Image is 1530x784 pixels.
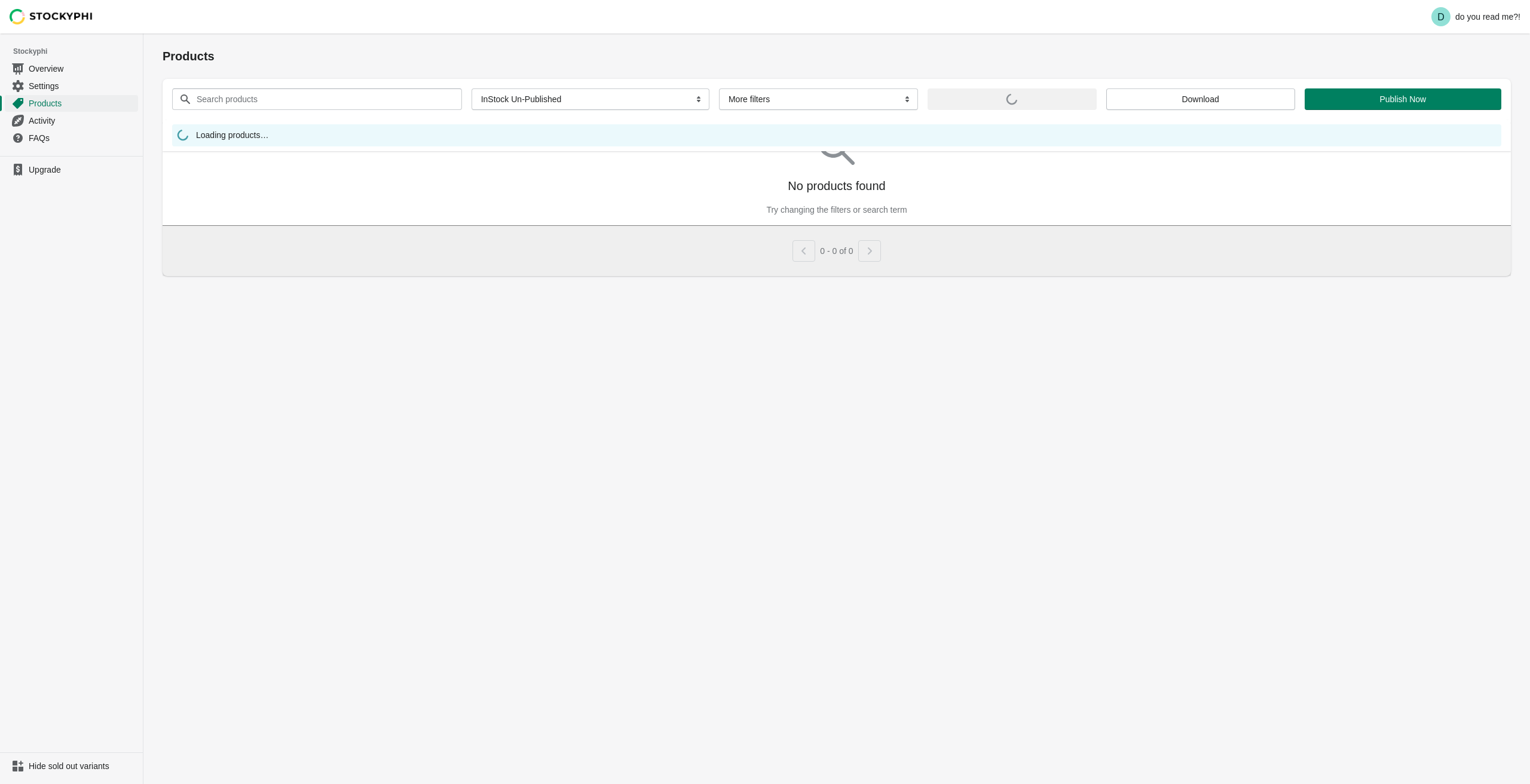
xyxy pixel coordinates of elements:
button: Download [1106,88,1295,110]
button: Publish Now [1305,88,1501,110]
span: FAQs [29,132,136,144]
a: Upgrade [5,161,138,178]
a: Products [5,94,138,112]
span: Activity [29,115,136,127]
p: No products found [788,177,885,194]
p: do you read me?! [1455,12,1520,22]
a: FAQs [5,129,138,146]
a: Activity [5,112,138,129]
p: Try changing the filters or search term [766,204,907,216]
button: Avatar with initials Ddo you read me?! [1427,5,1525,29]
a: Hide sold out variants [5,758,138,774]
span: Publish Now [1379,94,1426,104]
nav: Pagination [792,235,880,262]
span: Stockyphi [13,45,143,57]
span: Settings [29,80,136,92]
span: Download [1182,94,1219,104]
span: Loading products… [196,129,268,144]
a: Settings [5,77,138,94]
span: Upgrade [29,164,136,176]
span: Avatar with initials D [1431,7,1451,26]
input: Search products [196,88,440,110]
h1: Products [163,48,1511,65]
a: Overview [5,60,138,77]
span: 0 - 0 of 0 [820,246,853,256]
img: Stockyphi [10,9,93,24]
span: Hide sold out variants [29,760,136,772]
span: Overview [29,63,136,75]
text: D [1437,12,1445,22]
span: Products [29,97,136,109]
